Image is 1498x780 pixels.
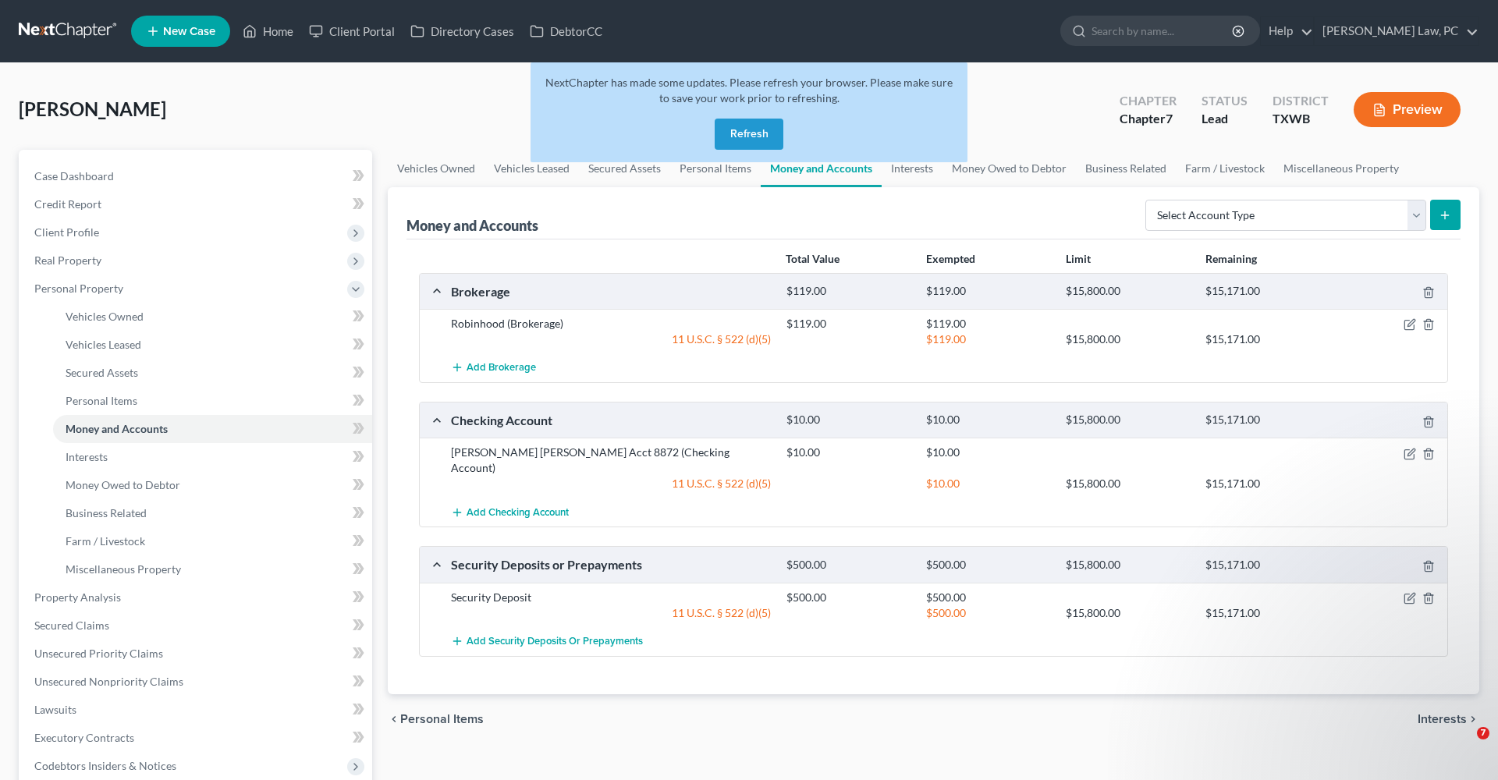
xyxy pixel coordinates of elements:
span: [PERSON_NAME] [19,97,166,120]
div: 11 U.S.C. § 522 (d)(5) [443,476,779,491]
a: Case Dashboard [22,162,372,190]
a: Money Owed to Debtor [53,471,372,499]
strong: Exempted [926,252,975,265]
button: chevron_left Personal Items [388,713,484,725]
div: $119.00 [918,316,1058,331]
div: Lead [1202,110,1248,128]
button: Add Security Deposits or Prepayments [451,627,643,656]
a: DebtorCC [522,17,610,45]
iframe: Intercom live chat [1445,727,1482,764]
div: $15,171.00 [1198,413,1337,427]
div: $10.00 [918,476,1058,491]
div: $15,171.00 [1198,476,1337,491]
span: Personal Items [400,713,484,725]
a: Unsecured Priority Claims [22,640,372,668]
span: Miscellaneous Property [66,562,181,576]
button: Interests chevron_right [1418,713,1479,725]
a: Business Related [1076,150,1176,187]
div: Chapter [1120,110,1177,128]
span: Property Analysis [34,590,121,604]
strong: Limit [1066,252,1091,265]
span: Executory Contracts [34,731,134,744]
div: Money and Accounts [406,216,538,235]
div: $119.00 [779,284,918,299]
span: Interests [66,450,108,463]
strong: Total Value [786,252,840,265]
span: NextChapter has made some updates. Please refresh your browser. Please make sure to save your wor... [545,76,953,105]
a: Unsecured Nonpriority Claims [22,668,372,696]
span: Case Dashboard [34,169,114,183]
span: Money Owed to Debtor [66,478,180,491]
span: Vehicles Leased [66,338,141,351]
span: Personal Property [34,282,123,295]
span: Secured Claims [34,619,109,632]
div: [PERSON_NAME] [PERSON_NAME] Acct 8872 (Checking Account) [443,445,779,476]
span: Add Brokerage [467,362,536,374]
div: TXWB [1273,110,1329,128]
a: Business Related [53,499,372,527]
div: Security Deposits or Prepayments [443,556,779,573]
div: Chapter [1120,92,1177,110]
input: Search by name... [1092,16,1234,45]
div: $15,800.00 [1058,605,1198,621]
div: $10.00 [918,445,1058,460]
button: Add Checking Account [451,498,569,526]
a: Property Analysis [22,583,372,612]
div: $10.00 [779,413,918,427]
span: Real Property [34,253,101,267]
a: Client Portal [301,17,403,45]
div: Security Deposit [443,590,779,605]
div: 11 U.S.C. § 522 (d)(5) [443,605,779,621]
a: Secured Assets [53,359,372,387]
div: Checking Account [443,412,779,428]
div: $15,800.00 [1058,476,1198,491]
span: Interests [1418,713,1467,725]
span: Codebtors Insiders & Notices [34,759,176,772]
span: Secured Assets [66,366,138,379]
div: $500.00 [918,605,1058,621]
a: Interests [53,443,372,471]
span: Farm / Livestock [66,534,145,548]
i: chevron_left [388,713,400,725]
span: Add Checking Account [467,506,569,519]
div: $15,800.00 [1058,284,1198,299]
div: $15,171.00 [1198,284,1337,299]
span: Client Profile [34,225,99,239]
a: Vehicles Leased [53,331,372,359]
a: Vehicles Owned [388,150,485,187]
div: Status [1202,92,1248,110]
button: Add Brokerage [451,353,536,382]
a: [PERSON_NAME] Law, PC [1315,17,1478,45]
a: Vehicles Owned [53,303,372,331]
span: Credit Report [34,197,101,211]
a: Secured Claims [22,612,372,640]
span: Business Related [66,506,147,519]
div: $15,800.00 [1058,413,1198,427]
strong: Remaining [1205,252,1257,265]
div: Robinhood (Brokerage) [443,316,779,331]
a: Farm / Livestock [53,527,372,555]
span: Unsecured Priority Claims [34,647,163,660]
div: District [1273,92,1329,110]
a: Money and Accounts [53,415,372,443]
a: Miscellaneous Property [1274,150,1408,187]
div: $15,800.00 [1058,558,1198,573]
a: Personal Items [53,387,372,415]
div: $500.00 [918,590,1058,605]
a: Help [1261,17,1313,45]
div: $10.00 [918,413,1058,427]
div: $500.00 [779,558,918,573]
span: Unsecured Nonpriority Claims [34,675,183,688]
div: $119.00 [918,284,1058,299]
a: Directory Cases [403,17,522,45]
a: Executory Contracts [22,724,372,752]
div: $500.00 [779,590,918,605]
span: 7 [1166,111,1173,126]
a: Miscellaneous Property [53,555,372,583]
a: Lawsuits [22,696,372,724]
div: $10.00 [779,445,918,460]
a: Credit Report [22,190,372,218]
span: Money and Accounts [66,422,168,435]
div: $15,171.00 [1198,331,1337,347]
a: Money Owed to Debtor [942,150,1076,187]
